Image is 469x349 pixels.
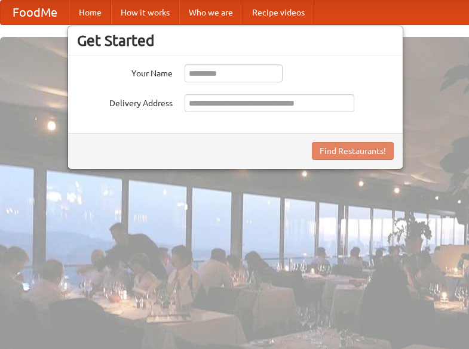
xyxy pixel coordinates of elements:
[77,32,394,50] h3: Get Started
[77,64,173,79] label: Your Name
[77,94,173,109] label: Delivery Address
[69,1,111,24] a: Home
[111,1,179,24] a: How it works
[179,1,243,24] a: Who we are
[243,1,314,24] a: Recipe videos
[1,1,69,24] a: FoodMe
[312,142,394,160] button: Find Restaurants!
